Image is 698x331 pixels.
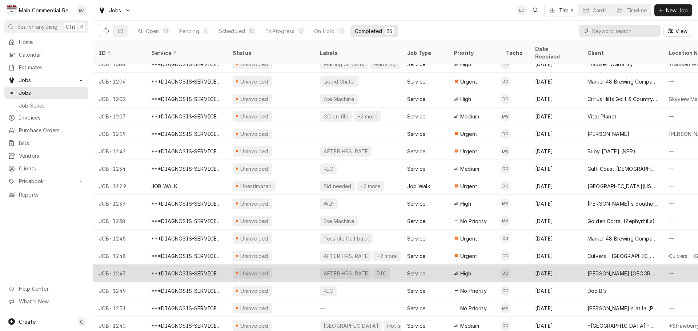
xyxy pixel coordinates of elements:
div: Dylan Crawford's Avatar [500,181,510,191]
div: Service [151,49,220,57]
div: Table [559,7,573,14]
div: [DATE] [529,177,582,195]
div: M [7,5,17,15]
div: 12 [339,27,344,35]
div: DC [500,94,510,104]
div: Caleb Gorton's Avatar [500,286,510,296]
span: Jobs [19,76,74,84]
div: [PERSON_NAME] [587,130,629,138]
a: Go to Jobs [95,4,134,16]
div: Hot side [386,322,409,330]
a: Go to Jobs [4,74,88,86]
div: Pending [179,27,199,35]
div: Labels [320,49,396,57]
div: Service [407,304,425,312]
div: Client [587,49,656,57]
div: [DATE] [529,282,582,299]
div: JOB-1219 [93,125,145,142]
div: Warranty [373,60,397,68]
div: Culvers - [GEOGRAPHIC_DATA] [587,252,657,260]
a: Go to Help Center [4,283,88,295]
span: High [460,200,472,207]
span: Urgent [460,148,477,155]
div: Mike Marchese's Avatar [500,216,510,226]
button: New Job [654,4,692,16]
div: Service [407,78,425,85]
a: Clients [4,162,88,174]
span: Medium [460,113,479,120]
div: Caleb Gorton's Avatar [500,251,510,261]
div: Scheduled [219,27,245,35]
div: JOB-1243 [93,265,145,282]
div: In Progress [266,27,295,35]
div: DW [500,146,510,156]
div: Service [407,270,425,277]
div: Caleb Gorton's Avatar [500,320,510,331]
span: Pricebook [19,177,74,185]
a: Job Series [4,100,88,112]
div: JOB-1202 [93,90,145,108]
span: Search anything [17,23,57,31]
div: [DATE] [529,299,582,317]
div: Ice Machine [323,95,355,103]
div: Techs [506,49,523,57]
div: [PERSON_NAME]'s at la [PERSON_NAME] [587,304,657,312]
div: [PERSON_NAME] [GEOGRAPHIC_DATA] [587,270,657,277]
div: Dylan Crawford's Avatar [500,94,510,104]
div: Uninvoiced [240,78,269,85]
div: 51 [163,27,168,35]
div: JOB-1088 [93,55,145,73]
div: Service [407,95,425,103]
div: Service [407,60,425,68]
a: Bills [4,137,88,149]
div: Status [233,49,307,57]
a: Reports [4,189,88,201]
div: Vital Planet [587,113,617,120]
div: Liquid Chiller [323,78,356,85]
div: Completed [355,27,382,35]
div: CG [500,286,510,296]
div: Uninvoiced [240,148,269,155]
span: Vendors [19,152,85,160]
div: Uninvoiced [240,113,269,120]
div: [DATE] [529,247,582,265]
span: Invoices [19,114,85,121]
span: Urgent [460,235,477,242]
a: Purchase Orders [4,124,88,136]
div: Job Type [407,49,442,57]
a: Estimates [4,61,88,73]
div: Dylan Crawford's Avatar [500,268,510,278]
button: Open search [530,4,541,16]
div: BC [517,5,527,15]
div: Service [407,217,425,225]
div: Date Received [535,45,574,60]
div: JOB-1249 [93,282,145,299]
div: CG [500,233,510,243]
div: JOB-1234 [93,160,145,177]
div: 4 [204,27,208,35]
div: Golden Corral (Zephyrhills) [587,217,655,225]
div: *[GEOGRAPHIC_DATA] - Culinary [587,322,657,330]
div: Main Commercial Refrigeration Service [19,7,72,14]
div: AFTER HRS. RATE [323,252,369,260]
a: Calendar [4,49,88,61]
div: RIC [376,270,387,277]
span: Create [19,319,36,325]
div: ID [99,49,138,57]
div: Caleb Gorton's Avatar [500,59,510,69]
div: Uninvoiced [240,287,269,295]
div: RIC [323,165,334,173]
div: [DATE] [529,230,582,247]
div: Mike Marchese's Avatar [500,303,510,313]
div: Main Commercial Refrigeration Service's Avatar [7,5,17,15]
div: Service [407,113,425,120]
span: K [80,23,84,31]
div: Uninvoiced [240,322,269,330]
div: MM [500,303,510,313]
span: Clients [19,165,85,172]
span: Reports [19,191,85,198]
span: High [460,270,472,277]
span: C [80,318,84,326]
div: JOB-1207 [93,108,145,125]
div: Bookkeeper Main Commercial's Avatar [517,5,527,15]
